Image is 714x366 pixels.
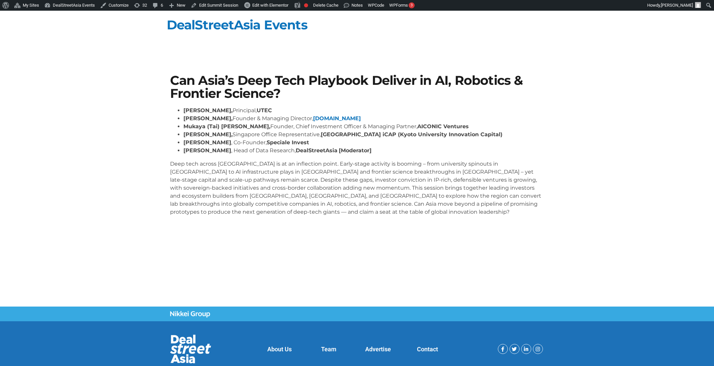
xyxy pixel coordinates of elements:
[170,160,544,216] p: Deep tech across [GEOGRAPHIC_DATA] is at an inflection point. Early-stage activity is booming – f...
[252,3,288,8] span: Edit with Elementor
[167,17,307,33] a: DealStreetAsia Events
[313,115,361,122] a: [DOMAIN_NAME]
[183,131,233,138] strong: [PERSON_NAME],
[257,107,272,114] strong: UTEC
[170,74,544,100] h1: Can Asia’s Deep Tech Playbook Deliver in AI, Robotics & Frontier Science?
[183,115,233,122] strong: [PERSON_NAME],
[183,131,544,139] li: Singapore Office Representative,
[183,147,544,155] li: , Head of Data Research,
[296,147,337,154] strong: DealStreetAsia
[183,123,270,130] strong: Mukaya (Tai) [PERSON_NAME],
[321,131,503,138] strong: [GEOGRAPHIC_DATA] iCAP (Kyoto University Innovation Capital)
[304,3,308,7] div: Focus keyphrase not set
[183,139,544,147] li: , Co-Founder,
[409,2,415,8] div: 3
[417,123,469,130] strong: AICONIC Ventures
[183,107,233,114] strong: [PERSON_NAME],
[661,3,693,8] span: [PERSON_NAME]
[339,147,372,154] strong: [Moderator]
[183,139,231,146] strong: [PERSON_NAME]
[267,139,309,146] strong: Speciale Invest
[183,115,544,123] li: Founder & Managing Director,
[267,346,292,353] a: About Us
[417,346,438,353] a: Contact
[183,107,544,115] li: Principal,
[170,311,210,318] img: Nikkei Group
[321,346,336,353] a: Team
[183,147,231,154] strong: [PERSON_NAME]
[183,123,544,131] li: Founder, Chief Investment Officer & Managing Partner,
[365,346,391,353] a: Advertise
